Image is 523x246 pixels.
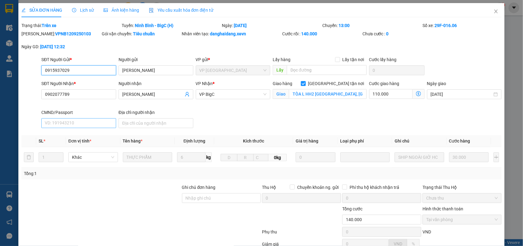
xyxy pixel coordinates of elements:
b: VPNB1209250103 [55,31,91,36]
span: Thu Hộ [262,185,276,190]
span: [GEOGRAPHIC_DATA] tận nơi [306,80,367,87]
b: 0 [386,31,389,36]
span: Khác [72,153,114,162]
label: Ngày giao [427,81,446,86]
div: Trạng thái Thu Hộ [423,184,502,191]
span: Ảnh kiện hàng [104,8,139,13]
input: VD: Bàn, Ghế [123,152,172,162]
span: Giao hàng [273,81,292,86]
div: CMND/Passport [41,109,116,116]
span: Đơn vị tính [68,139,91,143]
input: Dọc đường [287,65,367,75]
div: Gói vận chuyển: [102,30,181,37]
input: Cước lấy hàng [369,65,425,75]
span: Giá trị hàng [296,139,318,143]
span: Lấy [273,65,287,75]
input: Giao tận nơi [289,89,367,99]
span: Phí thu hộ khách nhận trả [347,184,402,191]
span: Lấy tận nơi [340,56,367,63]
div: VP gửi [196,56,271,63]
span: close [494,9,498,14]
b: Tiêu chuẩn [133,31,155,36]
input: Ghi Chú [395,152,444,162]
input: Ngày giao [431,91,493,98]
span: Lấy hàng [273,57,290,62]
div: Phụ thu [262,228,342,239]
span: Tổng cước [342,206,362,211]
span: Tên hàng [123,139,143,143]
img: icon [149,8,154,13]
div: Người nhận [119,80,193,87]
input: 0 [296,152,335,162]
div: Ngày: [222,22,322,29]
span: 0kg [268,154,287,161]
input: D [221,154,237,161]
b: Ninh Bình - BigC (H) [135,23,173,28]
span: VND [423,229,431,234]
span: Định lượng [184,139,205,143]
input: C [253,154,268,161]
span: Cước hàng [449,139,470,143]
input: Cước giao hàng [369,89,413,99]
div: Số xe: [422,22,502,29]
b: Trên xe [42,23,56,28]
span: dollar-circle [416,91,421,96]
div: [PERSON_NAME]: [21,30,100,37]
span: Chuyển khoản ng. gửi [295,184,341,191]
span: Tại văn phòng [426,215,498,224]
span: kg [206,152,212,162]
div: SĐT Người Nhận [41,80,116,87]
div: Trạng thái: [21,22,121,29]
div: SĐT Người Gửi [41,56,116,63]
div: Tuyến: [121,22,221,29]
span: user-add [185,92,190,97]
th: Loại phụ phí [338,135,392,147]
span: VP Ninh Bình [199,66,267,75]
b: [DATE] 12:32 [40,44,65,49]
label: Cước lấy hàng [369,57,397,62]
div: Địa chỉ người nhận [119,109,193,116]
div: Chuyến: [322,22,422,29]
span: SỬA ĐƠN HÀNG [21,8,62,13]
b: 140.000 [301,31,317,36]
input: R [237,154,254,161]
div: Người gửi [119,56,193,63]
b: 13:00 [339,23,350,28]
input: 0 [449,152,489,162]
button: delete [24,152,34,162]
span: VP BigC [199,90,267,99]
span: SL [39,139,44,143]
span: Giao [273,89,289,99]
b: [DATE] [234,23,247,28]
label: Hình thức thanh toán [423,206,463,211]
div: Ngày GD: [21,43,100,50]
span: picture [104,8,108,12]
button: Close [487,3,505,20]
span: clock-circle [72,8,76,12]
input: Ghi chú đơn hàng [182,193,261,203]
div: Cước rồi : [282,30,361,37]
span: Lịch sử [72,8,94,13]
div: Chưa cước : [362,30,442,37]
span: Chưa thu [426,193,498,203]
label: Ghi chú đơn hàng [182,185,216,190]
label: Cước giao hàng [369,81,400,86]
th: Ghi chú [392,135,447,147]
input: Địa chỉ của người nhận [119,118,193,128]
span: VP Nhận [196,81,213,86]
div: Nhân viên tạo: [182,30,281,37]
span: Yêu cầu xuất hóa đơn điện tử [149,8,214,13]
b: 29F-016.06 [434,23,457,28]
span: edit [21,8,26,12]
b: danghaidang.xevn [210,31,246,36]
button: plus [494,152,499,162]
div: Tổng: 1 [24,170,202,177]
span: Kích thước [243,139,264,143]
